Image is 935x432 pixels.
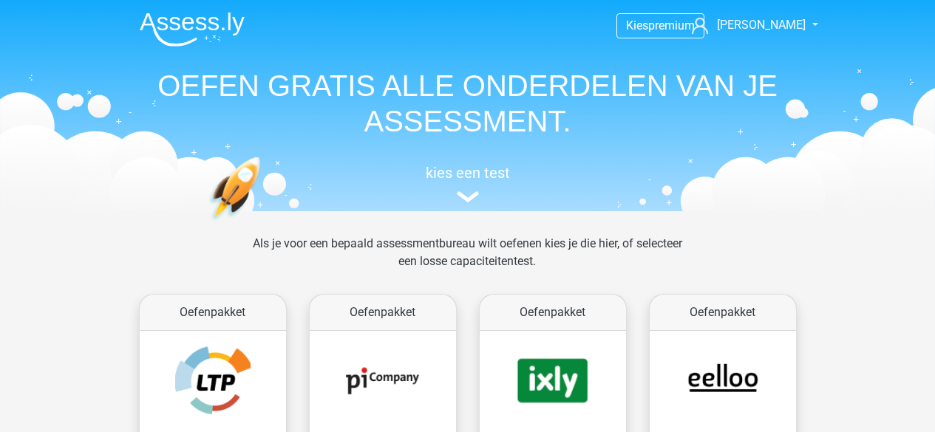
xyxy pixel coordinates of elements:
h5: kies een test [128,164,808,182]
span: [PERSON_NAME] [717,18,806,32]
a: Kiespremium [617,16,704,35]
img: Assessly [140,12,245,47]
div: Als je voor een bepaald assessmentbureau wilt oefenen kies je die hier, of selecteer een losse ca... [241,235,694,288]
a: kies een test [128,164,808,203]
span: Kies [626,18,648,32]
span: premium [648,18,695,32]
a: [PERSON_NAME] [686,16,807,34]
img: oefenen [209,157,318,290]
h1: OEFEN GRATIS ALLE ONDERDELEN VAN JE ASSESSMENT. [128,68,808,139]
img: assessment [457,191,479,202]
